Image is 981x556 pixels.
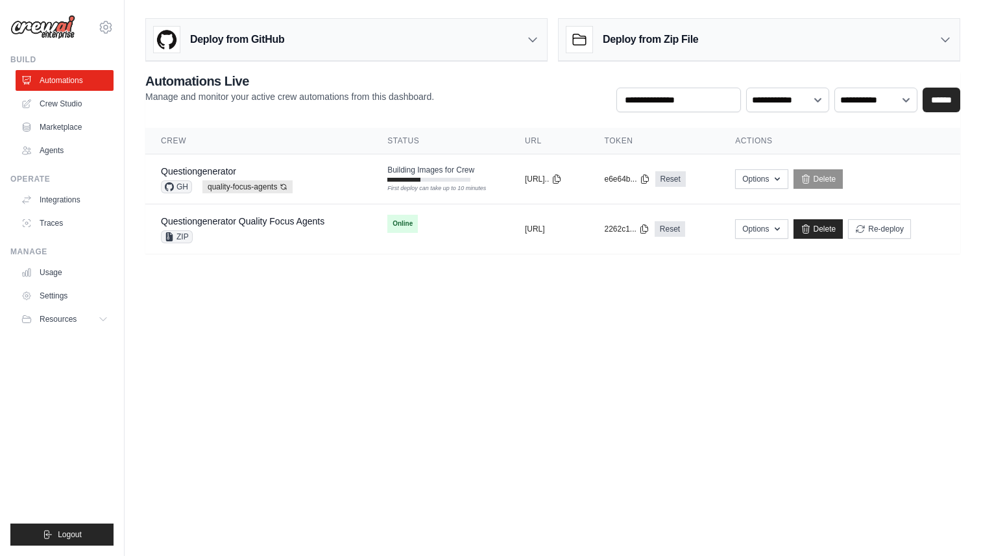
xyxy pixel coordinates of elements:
button: Options [735,219,788,239]
span: quality-focus-agents [202,180,293,193]
th: Crew [145,128,372,154]
div: Build [10,54,114,65]
p: Manage and monitor your active crew automations from this dashboard. [145,90,434,103]
a: Settings [16,285,114,306]
img: Logo [10,15,75,40]
button: Re-deploy [848,219,911,239]
button: 2262c1... [604,224,649,234]
span: Logout [58,529,82,540]
a: Delete [793,219,843,239]
a: Integrations [16,189,114,210]
th: URL [509,128,589,154]
a: Reset [655,171,686,187]
a: Delete [793,169,843,189]
button: Resources [16,309,114,330]
th: Status [372,128,509,154]
th: Token [588,128,720,154]
a: Questiongenerator [161,166,236,176]
th: Actions [720,128,960,154]
button: e6e64b... [604,174,649,184]
a: Questiongenerator Quality Focus Agents [161,216,324,226]
div: First deploy can take up to 10 minutes [387,184,470,193]
div: Operate [10,174,114,184]
img: GitHub Logo [154,27,180,53]
a: Reset [655,221,685,237]
a: Marketplace [16,117,114,138]
span: Online [387,215,418,233]
a: Agents [16,140,114,161]
a: Traces [16,213,114,234]
a: Automations [16,70,114,91]
a: Crew Studio [16,93,114,114]
h3: Deploy from Zip File [603,32,698,47]
h3: Deploy from GitHub [190,32,284,47]
button: Logout [10,524,114,546]
div: Manage [10,247,114,257]
span: ZIP [161,230,193,243]
span: GH [161,180,192,193]
h2: Automations Live [145,72,434,90]
span: Resources [40,314,77,324]
span: Building Images for Crew [387,165,474,175]
a: Usage [16,262,114,283]
button: Options [735,169,788,189]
